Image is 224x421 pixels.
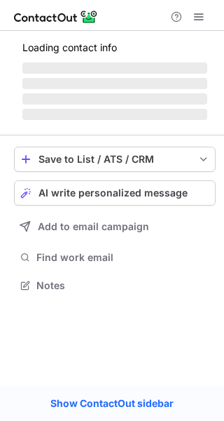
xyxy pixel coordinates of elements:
[38,154,191,165] div: Save to List / ATS / CRM
[14,147,216,172] button: save-profile-one-click
[38,221,149,232] span: Add to email campaign
[22,78,207,89] span: ‌
[22,42,207,53] p: Loading contact info
[36,251,210,264] span: Find work email
[36,279,210,292] span: Notes
[22,93,207,105] span: ‌
[36,393,188,414] a: Show ContactOut sidebar
[22,109,207,120] span: ‌
[22,62,207,74] span: ‌
[38,187,188,199] span: AI write personalized message
[14,180,216,206] button: AI write personalized message
[14,8,98,25] img: ContactOut v5.3.10
[14,214,216,239] button: Add to email campaign
[14,248,216,267] button: Find work email
[14,276,216,295] button: Notes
